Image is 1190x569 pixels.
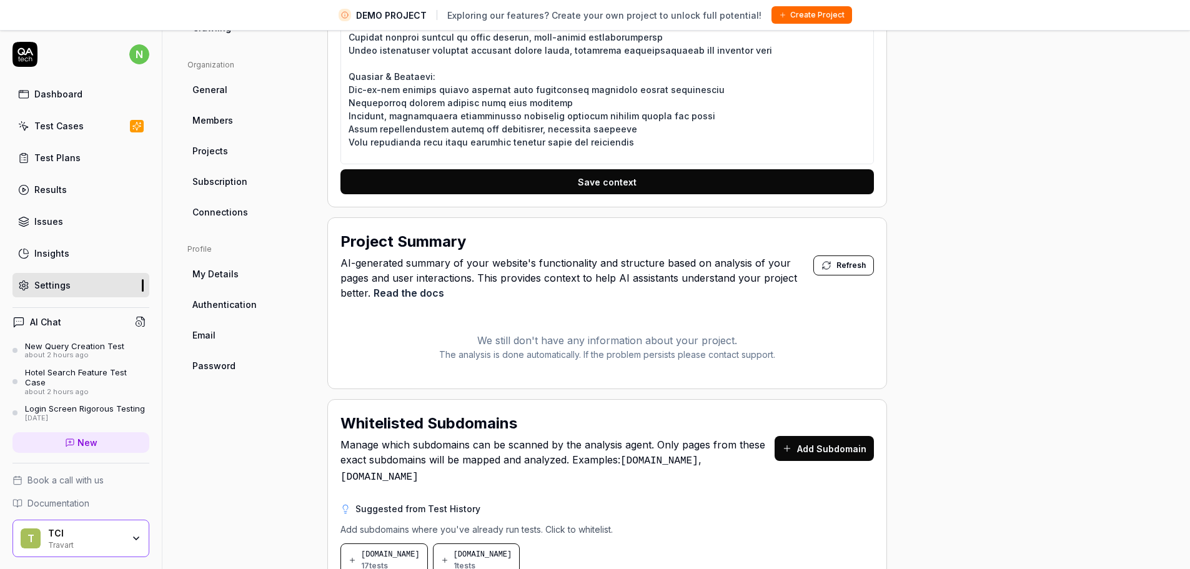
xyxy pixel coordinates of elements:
[77,436,97,449] span: New
[34,247,69,260] div: Insights
[48,528,123,539] div: TCI
[25,351,124,360] div: about 2 hours ago
[34,215,63,228] div: Issues
[192,144,228,157] span: Projects
[187,244,307,255] div: Profile
[187,109,307,132] a: Members
[340,169,874,194] button: Save context
[25,414,145,423] div: [DATE]
[25,403,145,413] div: Login Screen Rigorous Testing
[34,279,71,292] div: Settings
[813,255,874,275] button: Refresh
[48,539,123,549] div: Travart
[12,473,149,487] a: Book a call with us
[12,241,149,265] a: Insights
[771,6,852,24] button: Create Project
[187,170,307,193] a: Subscription
[30,315,61,329] h4: AI Chat
[836,260,866,271] span: Refresh
[187,200,307,224] a: Connections
[620,455,698,467] code: [DOMAIN_NAME]
[12,403,149,422] a: Login Screen Rigorous Testing[DATE]
[374,287,444,299] a: Read the docs
[34,87,82,101] div: Dashboard
[12,177,149,202] a: Results
[340,437,775,485] span: Manage which subdomains can be scanned by the analysis agent. Only pages from these exact subdoma...
[340,348,874,361] p: The analysis is done automatically. If the problem persists please contact support.
[355,502,480,515] h3: Suggested from Test History
[27,473,104,487] span: Book a call with us
[192,114,233,127] span: Members
[27,497,89,510] span: Documentation
[187,78,307,101] a: General
[129,44,149,64] span: n
[340,412,517,435] h2: Whitelisted Subdomains
[192,175,247,188] span: Subscription
[187,59,307,71] div: Organization
[34,151,81,164] div: Test Plans
[12,497,149,510] a: Documentation
[12,273,149,297] a: Settings
[192,298,257,311] span: Authentication
[340,472,419,483] code: [DOMAIN_NAME]
[340,230,466,253] h2: Project Summary
[12,82,149,106] a: Dashboard
[192,267,239,280] span: My Details
[12,432,149,453] a: New
[192,83,227,96] span: General
[12,520,149,557] button: TTCITravart
[340,333,874,348] p: We still don't have any information about your project.
[12,114,149,138] a: Test Cases
[447,9,761,22] span: Exploring our features? Create your own project to unlock full potential!
[361,549,420,560] span: [DOMAIN_NAME]
[25,367,149,388] div: Hotel Search Feature Test Case
[21,528,41,548] span: T
[187,139,307,162] a: Projects
[12,146,149,170] a: Test Plans
[192,329,216,342] span: Email
[775,436,874,461] button: Add Subdomain
[192,205,248,219] span: Connections
[12,341,149,360] a: New Query Creation Testabout 2 hours ago
[340,255,813,300] span: AI-generated summary of your website's functionality and structure based on analysis of your page...
[34,119,84,132] div: Test Cases
[187,324,307,347] a: Email
[25,388,149,397] div: about 2 hours ago
[129,42,149,67] button: n
[356,9,427,22] span: DEMO PROJECT
[340,523,874,536] p: Add subdomains where you've already run tests. Click to whitelist.
[34,183,67,196] div: Results
[187,354,307,377] a: Password
[187,262,307,285] a: My Details
[192,359,236,372] span: Password
[12,209,149,234] a: Issues
[187,293,307,316] a: Authentication
[25,341,124,351] div: New Query Creation Test
[12,367,149,396] a: Hotel Search Feature Test Caseabout 2 hours ago
[454,549,512,560] span: [DOMAIN_NAME]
